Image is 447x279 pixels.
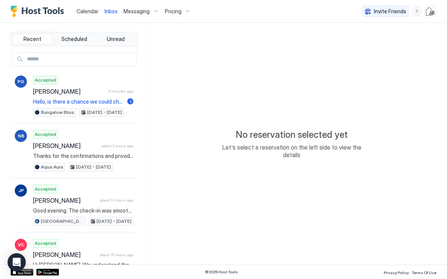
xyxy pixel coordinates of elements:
div: menu [412,7,421,16]
a: Google Play Store [36,269,59,276]
span: about 2 hours ago [102,143,133,148]
span: [DATE] - [DATE] [87,109,122,116]
span: Hello, is there a chance we could check in about 15 mins early? [33,98,124,105]
a: Calendar [77,7,98,15]
span: Recent [23,36,41,43]
span: Accepted [35,131,56,138]
button: Unread [95,34,136,44]
span: about 14 hours ago [100,198,133,203]
span: Pricing [165,8,181,15]
span: Messaging [123,8,150,15]
span: [DATE] - [DATE] [97,218,131,225]
span: [PERSON_NAME] [33,142,98,150]
span: Scheduled [61,36,87,43]
span: Calendar [77,8,98,14]
span: Privacy Policy [384,270,409,275]
span: JP [18,187,24,194]
div: User profile [424,5,436,17]
span: Hi [PERSON_NAME], We understand that you would like to check-in earlier than the standard check-i... [33,262,133,268]
span: Let's select a reservation on the left side to view the details [216,143,367,159]
span: NB [18,132,24,139]
span: Accepted [35,240,56,247]
span: Bungalow Bliss [41,109,74,116]
a: Privacy Policy [384,268,409,276]
a: Host Tools Logo [11,6,67,17]
span: 4 minutes ago [108,89,133,94]
span: © 2025 Host Tools [205,270,238,274]
span: [PERSON_NAME] [33,197,97,204]
span: [PERSON_NAME] [33,88,105,95]
span: Terms Of Use [412,270,436,275]
button: Scheduled [54,34,94,44]
a: Inbox [105,7,117,15]
div: Open Intercom Messenger [8,253,26,271]
a: Terms Of Use [412,268,436,276]
span: Aqua Aura [41,164,63,170]
a: App Store [11,269,33,276]
span: Good evening. The check-in was smooth and all is perfect. Thanks for the reminder! [33,207,133,214]
span: Unread [107,36,125,43]
input: Input Field [24,53,136,66]
span: Thanks for the confirmations and providing a copy of your ID via text, [PERSON_NAME]. In the unli... [33,153,133,159]
span: [DATE] - [DATE] [76,164,111,170]
span: PG [17,78,24,85]
span: Accepted [35,186,56,192]
span: 1 [130,99,131,104]
span: [GEOGRAPHIC_DATA] [41,218,84,225]
div: tab-group [11,32,138,46]
button: Recent [13,34,53,44]
span: about 15 hours ago [100,252,133,257]
span: No reservation selected yet [236,129,348,140]
span: Invite Friends [374,8,406,15]
span: Inbox [105,8,117,14]
span: Accepted [35,77,56,84]
span: [PERSON_NAME] [33,251,97,259]
span: VC [18,241,24,248]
